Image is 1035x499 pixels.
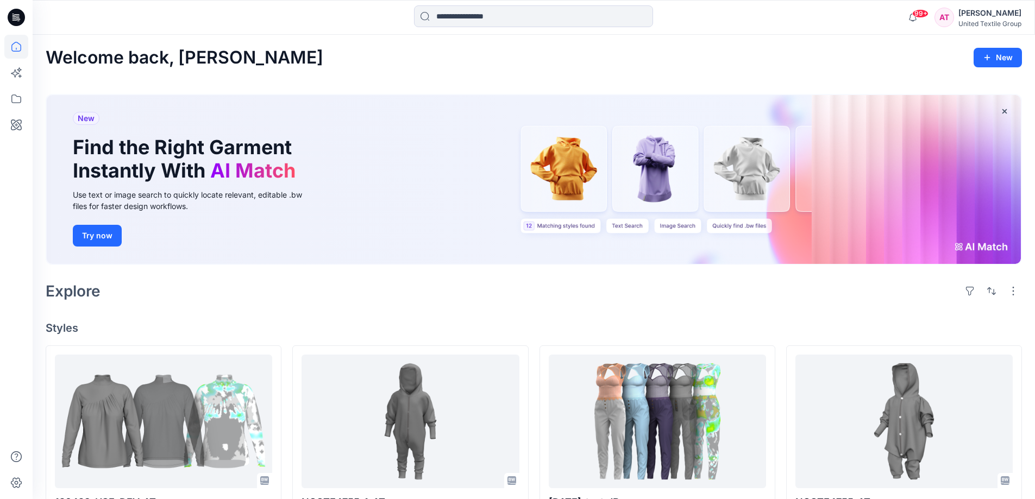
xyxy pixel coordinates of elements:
div: United Textile Group [958,20,1021,28]
a: 120423_HSE_DEV_AT [55,355,272,489]
button: Try now [73,225,122,247]
div: [PERSON_NAME] [958,7,1021,20]
div: AT [934,8,954,27]
h4: Styles [46,321,1022,334]
a: NOSTE4755-1_AT [302,355,519,489]
a: NOSTE4755_AT [795,355,1013,489]
div: Use text or image search to quickly locate relevant, editable .bw files for faster design workflows. [73,189,317,212]
span: 99+ [912,9,929,18]
h1: Find the Right Garment Instantly With [73,136,301,182]
button: New [974,48,1022,67]
span: New [78,112,95,125]
a: 2025.09.25-test-JB [549,355,766,489]
span: AI Match [210,159,296,182]
h2: Explore [46,282,101,300]
h2: Welcome back, [PERSON_NAME] [46,48,323,68]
